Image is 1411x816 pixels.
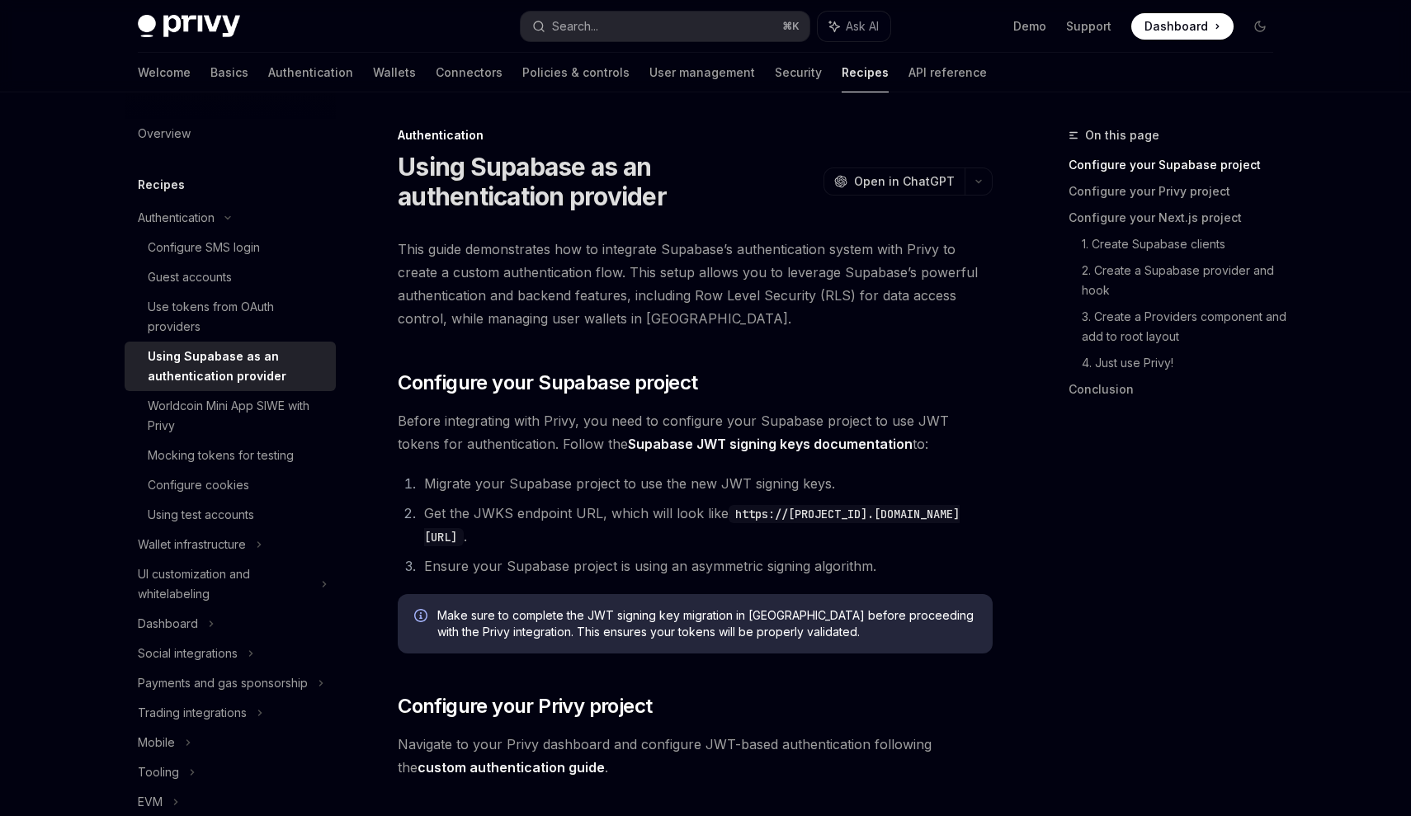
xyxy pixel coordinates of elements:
[138,614,198,634] div: Dashboard
[125,470,336,500] a: Configure cookies
[138,15,240,38] img: dark logo
[908,53,987,92] a: API reference
[1069,178,1286,205] a: Configure your Privy project
[782,20,800,33] span: ⌘ K
[148,505,254,525] div: Using test accounts
[1082,350,1286,376] a: 4. Just use Privy!
[1085,125,1159,145] span: On this page
[398,152,817,211] h1: Using Supabase as an authentication provider
[1069,205,1286,231] a: Configure your Next.js project
[628,436,913,453] a: Supabase JWT signing keys documentation
[125,342,336,391] a: Using Supabase as an authentication provider
[846,18,879,35] span: Ask AI
[138,175,185,195] h5: Recipes
[818,12,890,41] button: Ask AI
[398,409,993,455] span: Before integrating with Privy, you need to configure your Supabase project to use JWT tokens for ...
[1082,304,1286,350] a: 3. Create a Providers component and add to root layout
[125,119,336,149] a: Overview
[125,262,336,292] a: Guest accounts
[1247,13,1273,40] button: Toggle dark mode
[1013,18,1046,35] a: Demo
[148,446,294,465] div: Mocking tokens for testing
[398,238,993,330] span: This guide demonstrates how to integrate Supabase’s authentication system with Privy to create a ...
[148,297,326,337] div: Use tokens from OAuth providers
[398,693,652,719] span: Configure your Privy project
[414,609,431,625] svg: Info
[125,441,336,470] a: Mocking tokens for testing
[138,564,311,604] div: UI customization and whitelabeling
[138,535,246,554] div: Wallet infrastructure
[148,396,326,436] div: Worldcoin Mini App SIWE with Privy
[148,238,260,257] div: Configure SMS login
[125,233,336,262] a: Configure SMS login
[125,292,336,342] a: Use tokens from OAuth providers
[823,167,965,196] button: Open in ChatGPT
[125,391,336,441] a: Worldcoin Mini App SIWE with Privy
[842,53,889,92] a: Recipes
[1066,18,1111,35] a: Support
[419,502,993,548] li: Get the JWKS endpoint URL, which will look like .
[1144,18,1208,35] span: Dashboard
[552,17,598,36] div: Search...
[138,673,308,693] div: Payments and gas sponsorship
[1082,231,1286,257] a: 1. Create Supabase clients
[521,12,809,41] button: Search...⌘K
[138,644,238,663] div: Social integrations
[854,173,955,190] span: Open in ChatGPT
[148,347,326,386] div: Using Supabase as an authentication provider
[125,500,336,530] a: Using test accounts
[148,475,249,495] div: Configure cookies
[398,370,697,396] span: Configure your Supabase project
[398,733,993,779] span: Navigate to your Privy dashboard and configure JWT-based authentication following the .
[138,703,247,723] div: Trading integrations
[138,208,215,228] div: Authentication
[775,53,822,92] a: Security
[1069,376,1286,403] a: Conclusion
[148,267,232,287] div: Guest accounts
[138,762,179,782] div: Tooling
[138,53,191,92] a: Welcome
[419,554,993,578] li: Ensure your Supabase project is using an asymmetric signing algorithm.
[419,472,993,495] li: Migrate your Supabase project to use the new JWT signing keys.
[1082,257,1286,304] a: 2. Create a Supabase provider and hook
[418,759,605,776] a: custom authentication guide
[138,124,191,144] div: Overview
[437,607,976,640] span: Make sure to complete the JWT signing key migration in [GEOGRAPHIC_DATA] before proceeding with t...
[1069,152,1286,178] a: Configure your Supabase project
[436,53,503,92] a: Connectors
[522,53,630,92] a: Policies & controls
[138,733,175,752] div: Mobile
[398,127,993,144] div: Authentication
[210,53,248,92] a: Basics
[373,53,416,92] a: Wallets
[1131,13,1234,40] a: Dashboard
[138,792,163,812] div: EVM
[268,53,353,92] a: Authentication
[649,53,755,92] a: User management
